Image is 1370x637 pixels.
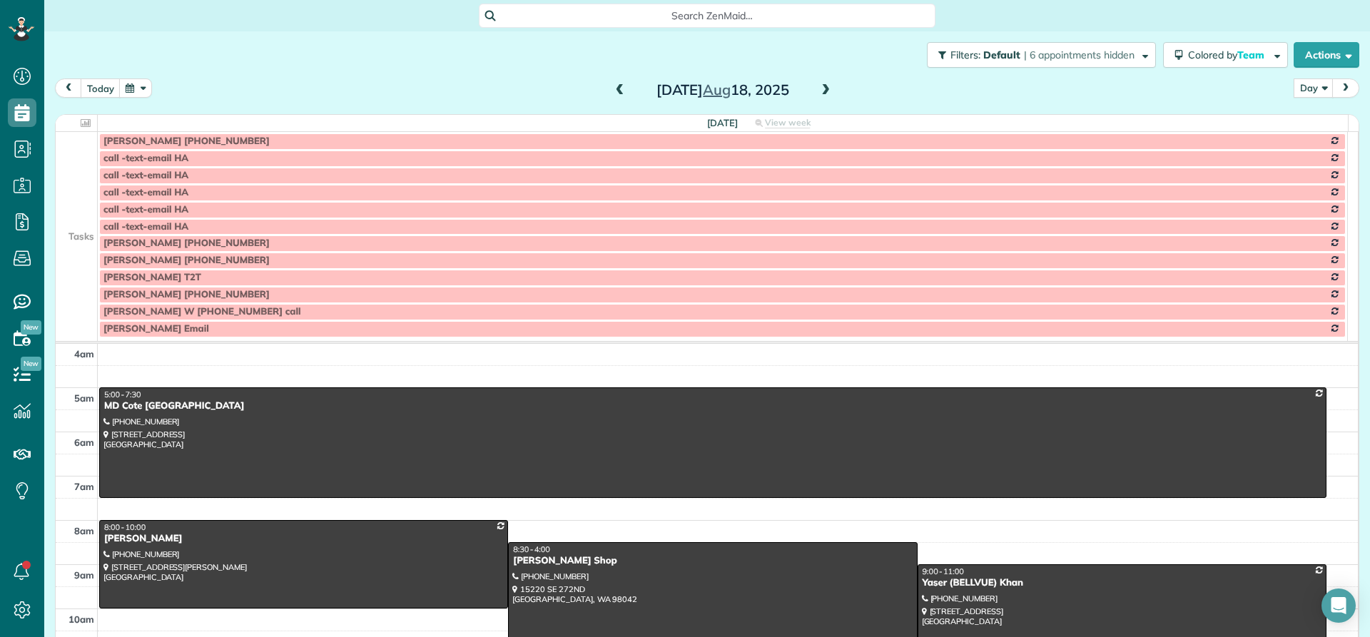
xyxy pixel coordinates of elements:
[103,533,504,545] div: [PERSON_NAME]
[103,136,270,147] span: [PERSON_NAME] [PHONE_NUMBER]
[1332,78,1359,98] button: next
[983,49,1021,61] span: Default
[103,153,188,164] span: call -text-email HA
[68,613,94,625] span: 10am
[74,392,94,404] span: 5am
[103,400,1322,412] div: MD Cote [GEOGRAPHIC_DATA]
[74,569,94,581] span: 9am
[103,221,188,233] span: call -text-email HA
[21,320,41,335] span: New
[74,437,94,448] span: 6am
[74,481,94,492] span: 7am
[81,78,121,98] button: today
[1188,49,1269,61] span: Colored by
[920,42,1156,68] a: Filters: Default | 6 appointments hidden
[103,323,209,335] span: [PERSON_NAME] Email
[104,389,141,399] span: 5:00 - 7:30
[765,117,811,128] span: View week
[104,522,146,532] span: 8:00 - 10:00
[707,117,738,128] span: [DATE]
[1294,78,1334,98] button: Day
[634,82,812,98] h2: [DATE] 18, 2025
[103,255,270,266] span: [PERSON_NAME] [PHONE_NUMBER]
[103,306,300,317] span: [PERSON_NAME] W [PHONE_NUMBER] call
[922,577,1322,589] div: Yaser (BELLVUE) Khan
[512,555,913,567] div: [PERSON_NAME] Shop
[1237,49,1267,61] span: Team
[103,170,188,181] span: call -text-email HA
[1294,42,1359,68] button: Actions
[103,289,270,300] span: [PERSON_NAME] [PHONE_NUMBER]
[950,49,980,61] span: Filters:
[103,272,201,283] span: [PERSON_NAME] T2T
[55,78,82,98] button: prev
[1321,588,1356,623] div: Open Intercom Messenger
[1024,49,1135,61] span: | 6 appointments hidden
[21,357,41,371] span: New
[74,525,94,536] span: 8am
[703,81,731,98] span: Aug
[923,566,964,576] span: 9:00 - 11:00
[103,238,270,249] span: [PERSON_NAME] [PHONE_NUMBER]
[927,42,1156,68] button: Filters: Default | 6 appointments hidden
[513,544,550,554] span: 8:30 - 4:00
[1163,42,1288,68] button: Colored byTeam
[103,187,188,198] span: call -text-email HA
[103,204,188,215] span: call -text-email HA
[74,348,94,360] span: 4am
